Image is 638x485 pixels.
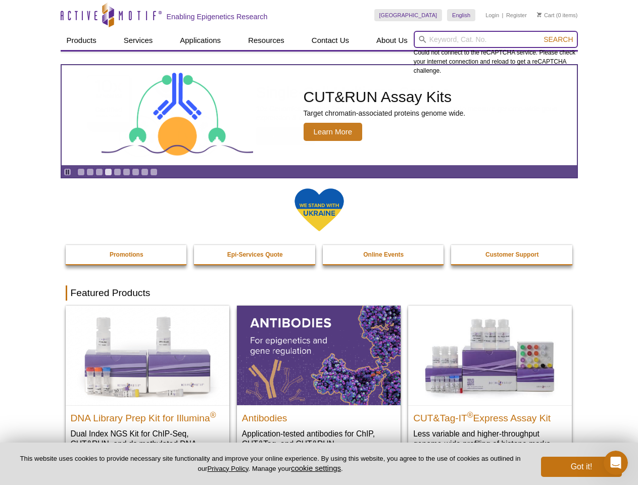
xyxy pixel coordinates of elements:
[110,251,143,258] strong: Promotions
[408,306,572,459] a: CUT&Tag-IT® Express Assay Kit CUT&Tag-IT®Express Assay Kit Less variable and higher-throughput ge...
[363,251,404,258] strong: Online Events
[95,168,103,176] a: Go to slide 3
[408,306,572,405] img: CUT&Tag-IT® Express Assay Kit
[467,410,473,419] sup: ®
[237,306,401,459] a: All Antibodies Antibodies Application-tested antibodies for ChIP, CUT&Tag, and CUT&RUN.
[304,123,363,141] span: Learn More
[485,251,538,258] strong: Customer Support
[541,457,622,477] button: Got it!
[150,168,158,176] a: Go to slide 9
[502,9,504,21] li: |
[66,245,188,264] a: Promotions
[86,168,94,176] a: Go to slide 2
[294,187,345,232] img: We Stand With Ukraine
[537,9,578,21] li: (0 items)
[537,12,555,19] a: Cart
[414,31,578,48] input: Keyword, Cat. No.
[71,408,224,423] h2: DNA Library Prep Kit for Illumina
[242,408,396,423] h2: Antibodies
[71,428,224,459] p: Dual Index NGS Kit for ChIP-Seq, CUT&RUN, and ds methylated DNA assays.
[242,428,396,449] p: Application-tested antibodies for ChIP, CUT&Tag, and CUT&RUN.
[66,306,229,469] a: DNA Library Prep Kit for Illumina DNA Library Prep Kit for Illumina® Dual Index NGS Kit for ChIP-...
[237,306,401,405] img: All Antibodies
[61,31,103,50] a: Products
[374,9,443,21] a: [GEOGRAPHIC_DATA]
[451,245,573,264] a: Customer Support
[167,12,268,21] h2: Enabling Epigenetics Research
[413,408,567,423] h2: CUT&Tag-IT Express Assay Kit
[114,168,121,176] a: Go to slide 5
[413,428,567,449] p: Less variable and higher-throughput genome-wide profiling of histone marks​.
[62,65,577,165] a: CUT&RUN Assay Kits CUT&RUN Assay Kits Target chromatin-associated proteins genome wide. Learn More
[370,31,414,50] a: About Us
[537,12,542,17] img: Your Cart
[414,31,578,75] div: Could not connect to the reCAPTCHA service. Please check your internet connection and reload to g...
[544,35,573,43] span: Search
[62,65,577,165] article: CUT&RUN Assay Kits
[604,451,628,475] iframe: Intercom live chat
[141,168,149,176] a: Go to slide 8
[210,410,216,419] sup: ®
[227,251,283,258] strong: Epi-Services Quote
[306,31,355,50] a: Contact Us
[242,31,290,50] a: Resources
[64,168,71,176] a: Toggle autoplay
[105,168,112,176] a: Go to slide 4
[66,285,573,301] h2: Featured Products
[304,109,466,118] p: Target chromatin-associated proteins genome wide.
[16,454,524,473] p: This website uses cookies to provide necessary site functionality and improve your online experie...
[132,168,139,176] a: Go to slide 7
[174,31,227,50] a: Applications
[323,245,445,264] a: Online Events
[291,464,341,472] button: cookie settings
[118,31,159,50] a: Services
[304,89,466,105] h2: CUT&RUN Assay Kits
[77,168,85,176] a: Go to slide 1
[207,465,248,472] a: Privacy Policy
[541,35,576,44] button: Search
[102,69,253,162] img: CUT&RUN Assay Kits
[506,12,527,19] a: Register
[123,168,130,176] a: Go to slide 6
[485,12,499,19] a: Login
[194,245,316,264] a: Epi-Services Quote
[66,306,229,405] img: DNA Library Prep Kit for Illumina
[447,9,475,21] a: English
